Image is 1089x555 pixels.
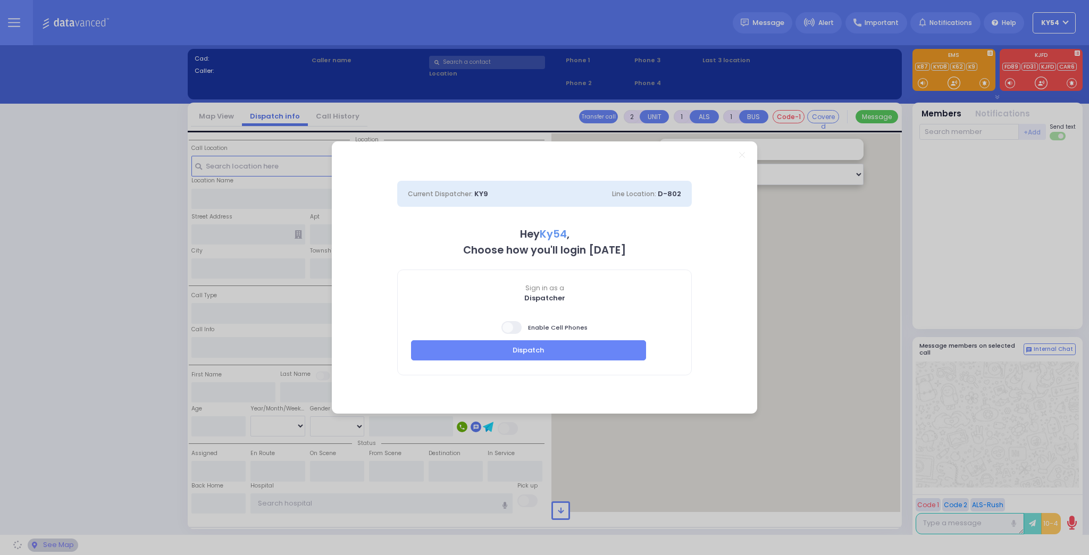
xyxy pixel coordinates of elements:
span: Current Dispatcher: [408,189,473,198]
a: Close [739,152,745,158]
span: D-802 [658,189,681,199]
button: Dispatch [411,340,646,360]
span: Sign in as a [398,283,691,293]
b: Dispatcher [524,293,565,303]
b: Hey , [520,227,569,241]
span: Ky54 [540,227,567,241]
span: KY9 [474,189,488,199]
b: Choose how you'll login [DATE] [463,243,626,257]
span: Line Location: [612,189,656,198]
span: Enable Cell Phones [501,320,588,335]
